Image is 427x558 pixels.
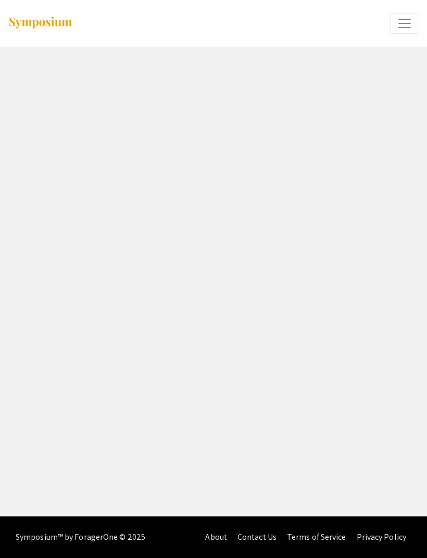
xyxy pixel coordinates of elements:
[205,531,227,542] a: About
[8,16,73,30] img: Symposium by ForagerOne
[287,531,346,542] a: Terms of Service
[237,531,277,542] a: Contact Us
[390,13,419,34] button: Expand or Collapse Menu
[16,516,145,558] div: Symposium™ by ForagerOne © 2025
[357,531,406,542] a: Privacy Policy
